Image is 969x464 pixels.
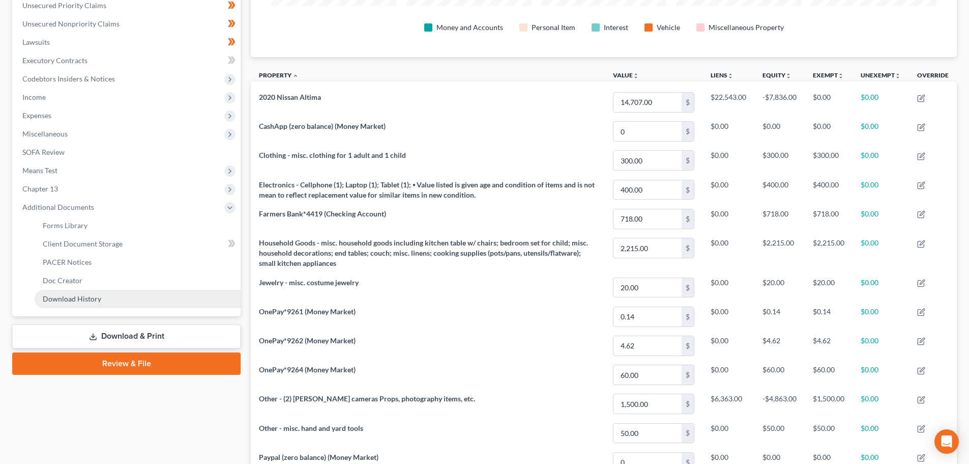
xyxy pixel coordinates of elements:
[35,290,241,308] a: Download History
[22,74,115,83] span: Codebtors Insiders & Notices
[754,273,805,302] td: $20.00
[702,146,754,175] td: $0.00
[14,33,241,51] a: Lawsuits
[259,180,595,199] span: Electronics - Cellphone (1); Laptop (1); Tablet (1); ⦁ Value listed is given age and condition of...
[709,22,784,33] div: Miscellaneous Property
[853,273,909,302] td: $0.00
[259,238,588,267] span: Household Goods - misc. household goods including kitchen table w/ chairs; bedroom set for child;...
[22,38,50,46] span: Lawsuits
[805,234,853,273] td: $2,215.00
[613,93,682,112] input: 0.00
[682,394,694,414] div: $
[853,146,909,175] td: $0.00
[35,216,241,235] a: Forms Library
[22,93,46,101] span: Income
[613,209,682,229] input: 0.00
[754,88,805,117] td: -$7,836.00
[682,238,694,258] div: $
[43,294,101,303] span: Download History
[702,419,754,448] td: $0.00
[853,390,909,419] td: $0.00
[259,424,363,432] span: Other - misc. hand and yard tools
[785,73,791,79] i: unfold_more
[259,71,299,79] a: Property expand_less
[853,204,909,233] td: $0.00
[14,15,241,33] a: Unsecured Nonpriority Claims
[805,390,853,419] td: $1,500.00
[35,235,241,253] a: Client Document Storage
[754,360,805,389] td: $60.00
[22,184,58,193] span: Chapter 13
[613,307,682,326] input: 0.00
[754,146,805,175] td: $300.00
[14,51,241,70] a: Executory Contracts
[853,175,909,204] td: $0.00
[613,278,682,297] input: 0.00
[22,56,87,65] span: Executory Contracts
[22,166,57,175] span: Means Test
[43,276,82,285] span: Doc Creator
[633,73,639,79] i: unfold_more
[292,73,299,79] i: expand_less
[682,209,694,229] div: $
[682,336,694,356] div: $
[895,73,901,79] i: unfold_more
[702,331,754,360] td: $0.00
[12,324,241,348] a: Download & Print
[754,331,805,360] td: $4.62
[682,365,694,385] div: $
[702,390,754,419] td: $6,363.00
[259,365,356,374] span: OnePay*9264 (Money Market)
[259,151,406,159] span: Clothing - misc. clothing for 1 adult and 1 child
[259,209,386,218] span: Farmers Bank*4419 (Checking Account)
[805,360,853,389] td: $60.00
[613,71,639,79] a: Valueunfold_more
[805,175,853,204] td: $400.00
[613,336,682,356] input: 0.00
[754,175,805,204] td: $400.00
[35,253,241,271] a: PACER Notices
[711,71,733,79] a: Liensunfold_more
[702,204,754,233] td: $0.00
[805,302,853,331] td: $0.14
[702,234,754,273] td: $0.00
[259,336,356,345] span: OnePay*9262 (Money Market)
[934,429,959,454] div: Open Intercom Messenger
[682,307,694,326] div: $
[613,238,682,258] input: 0.00
[805,419,853,448] td: $50.00
[14,143,241,161] a: SOFA Review
[22,203,94,211] span: Additional Documents
[853,117,909,146] td: $0.00
[682,151,694,170] div: $
[613,180,682,200] input: 0.00
[43,258,92,266] span: PACER Notices
[22,129,68,138] span: Miscellaneous
[43,221,87,230] span: Forms Library
[754,302,805,331] td: $0.14
[259,93,321,101] span: 2020 Nissan Altima
[805,117,853,146] td: $0.00
[853,419,909,448] td: $0.00
[657,22,680,33] div: Vehicle
[805,204,853,233] td: $718.00
[813,71,844,79] a: Exemptunfold_more
[613,394,682,414] input: 0.00
[754,234,805,273] td: $2,215.00
[754,117,805,146] td: $0.00
[43,239,123,248] span: Client Document Storage
[805,273,853,302] td: $20.00
[702,175,754,204] td: $0.00
[22,148,65,156] span: SOFA Review
[682,122,694,141] div: $
[805,88,853,117] td: $0.00
[532,22,575,33] div: Personal Item
[702,360,754,389] td: $0.00
[613,424,682,443] input: 0.00
[682,424,694,443] div: $
[702,117,754,146] td: $0.00
[853,360,909,389] td: $0.00
[682,93,694,112] div: $
[613,365,682,385] input: 0.00
[702,302,754,331] td: $0.00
